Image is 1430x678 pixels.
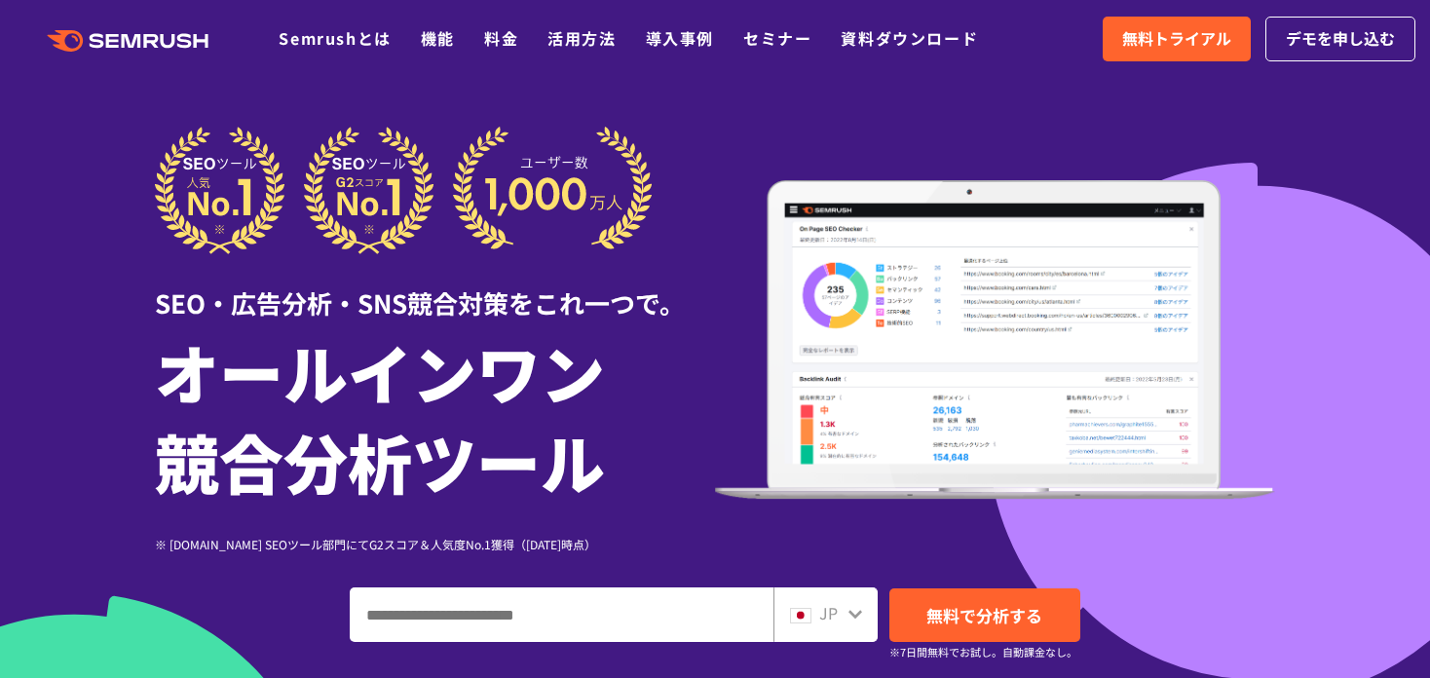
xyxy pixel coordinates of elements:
a: 無料で分析する [889,588,1080,642]
div: ※ [DOMAIN_NAME] SEOツール部門にてG2スコア＆人気度No.1獲得（[DATE]時点） [155,535,715,553]
a: 導入事例 [646,26,714,50]
span: デモを申し込む [1286,26,1395,52]
a: デモを申し込む [1265,17,1415,61]
small: ※7日間無料でお試し。自動課金なし。 [889,643,1077,661]
span: 無料で分析する [926,603,1042,627]
span: JP [819,601,838,624]
a: Semrushとは [279,26,391,50]
a: 無料トライアル [1103,17,1251,61]
span: 無料トライアル [1122,26,1231,52]
input: ドメイン、キーワードまたはURLを入力してください [351,588,772,641]
a: セミナー [743,26,811,50]
a: 資料ダウンロード [841,26,978,50]
a: 機能 [421,26,455,50]
div: SEO・広告分析・SNS競合対策をこれ一つで。 [155,254,715,321]
h1: オールインワン 競合分析ツール [155,326,715,506]
a: 料金 [484,26,518,50]
a: 活用方法 [547,26,616,50]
